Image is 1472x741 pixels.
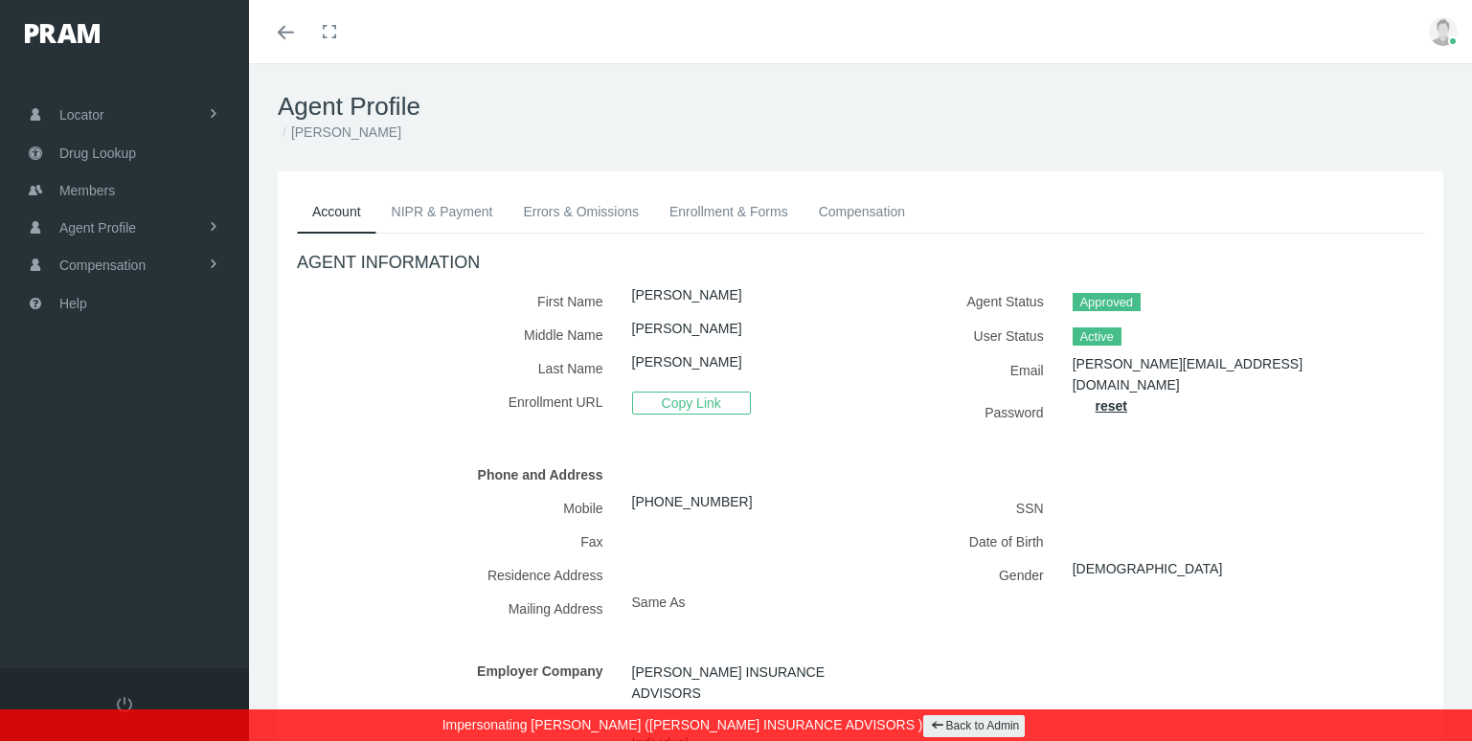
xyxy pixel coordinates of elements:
[1073,327,1121,347] span: Active
[632,494,753,509] a: [PHONE_NUMBER]
[654,191,804,233] a: Enrollment & Forms
[632,595,686,610] span: Same As
[297,351,618,385] label: Last Name
[632,394,751,410] a: Copy Link
[804,191,920,233] a: Compensation
[508,191,654,233] a: Errors & Omissions
[632,321,742,336] a: [PERSON_NAME]
[297,592,618,625] label: Mailing Address
[297,458,618,491] label: Phone and Address
[297,525,618,558] label: Fax
[59,210,136,246] span: Agent Profile
[875,319,1058,353] label: User Status
[632,658,825,707] span: [PERSON_NAME] INSURANCE ADVISORS
[376,191,509,233] a: NIPR & Payment
[1073,561,1223,576] a: [DEMOGRAPHIC_DATA]
[278,92,1443,122] h1: Agent Profile
[632,392,751,415] span: Copy Link
[923,715,1026,737] a: Back to Admin
[59,285,87,322] span: Help
[59,135,136,171] span: Drug Lookup
[297,385,618,420] label: Enrollment URL
[1096,398,1127,414] a: reset
[875,353,1058,395] label: Email
[59,172,115,209] span: Members
[59,97,104,133] span: Locator
[278,122,401,143] li: [PERSON_NAME]
[297,191,376,234] a: Account
[875,395,1058,429] label: Password
[25,24,100,43] img: PRAM_20_x_78.png
[875,284,1058,319] label: Agent Status
[632,287,742,303] a: [PERSON_NAME]
[1073,293,1141,312] span: Approved
[14,709,1458,741] div: Impersonating [PERSON_NAME] ([PERSON_NAME] INSURANCE ADVISORS )
[297,491,618,525] label: Mobile
[1429,17,1458,46] img: user-placeholder.jpg
[632,354,742,370] a: [PERSON_NAME]
[59,247,146,283] span: Compensation
[1073,356,1302,393] a: [PERSON_NAME][EMAIL_ADDRESS][DOMAIN_NAME]
[297,253,1424,274] h4: AGENT INFORMATION
[297,654,618,704] label: Employer Company
[875,525,1058,558] label: Date of Birth
[297,284,618,318] label: First Name
[297,558,618,592] label: Residence Address
[297,318,618,351] label: Middle Name
[875,558,1058,592] label: Gender
[875,491,1058,525] label: SSN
